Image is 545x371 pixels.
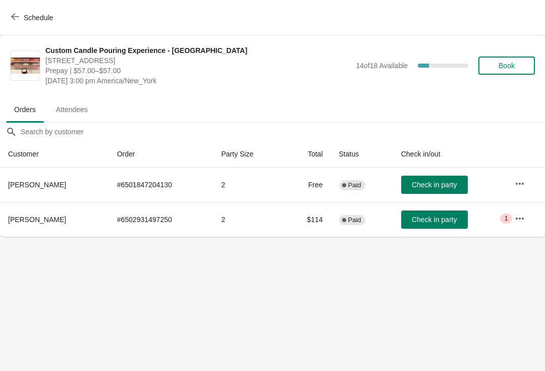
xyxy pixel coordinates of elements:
span: Prepay | $57.00–$57.00 [45,66,351,76]
span: [PERSON_NAME] [8,216,66,224]
td: $114 [284,202,331,237]
img: Custom Candle Pouring Experience - Fort Lauderdale [11,58,40,74]
button: Book [478,57,535,75]
span: Schedule [24,14,53,22]
th: Status [331,141,393,168]
span: Paid [348,216,361,224]
td: # 6502931497250 [109,202,213,237]
span: Orders [6,100,44,119]
span: Book [499,62,515,70]
button: Check in party [401,210,468,229]
td: # 6501847204130 [109,168,213,202]
span: Check in party [412,181,457,189]
th: Order [109,141,213,168]
td: Free [284,168,331,202]
th: Total [284,141,331,168]
span: Paid [348,181,361,189]
input: Search by customer [20,123,545,141]
span: [STREET_ADDRESS] [45,56,351,66]
th: Party Size [213,141,284,168]
span: Custom Candle Pouring Experience - [GEOGRAPHIC_DATA] [45,45,351,56]
span: [PERSON_NAME] [8,181,66,189]
button: Schedule [5,9,61,27]
td: 2 [213,168,284,202]
button: Check in party [401,176,468,194]
span: Check in party [412,216,457,224]
th: Check in/out [393,141,507,168]
span: [DATE] 3:00 pm America/New_York [45,76,351,86]
span: Attendees [48,100,96,119]
td: 2 [213,202,284,237]
span: 14 of 18 Available [356,62,408,70]
span: 1 [504,215,508,223]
